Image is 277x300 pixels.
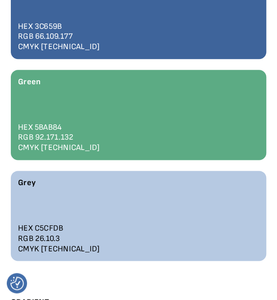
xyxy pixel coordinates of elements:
[18,42,259,52] div: CMYK [TECHNICAL_ID]
[18,132,259,143] div: RGB 92.171.132
[18,123,259,133] div: HEX 5BAB84
[18,233,259,244] div: RGB 26.10.3
[10,277,24,290] button: Consent Preferences
[18,77,259,87] div: Green
[18,223,259,234] div: HEX C5CFDB
[18,178,259,188] div: Grey
[18,244,259,254] div: CMYK [TECHNICAL_ID]
[18,22,259,32] div: HEX 3C659B
[18,32,259,42] div: RGB 66.109.177
[10,277,24,290] img: Revisit consent button
[18,143,259,153] div: CMYK [TECHNICAL_ID]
